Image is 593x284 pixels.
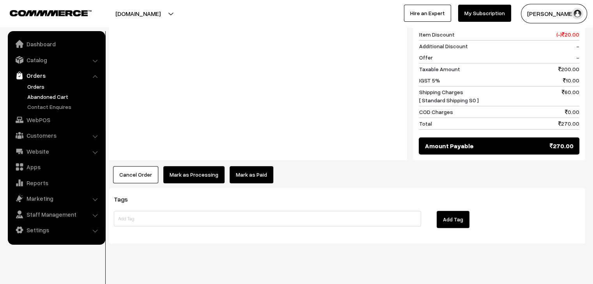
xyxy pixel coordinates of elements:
[576,42,579,50] span: -
[437,211,469,228] button: Add Tag
[10,113,103,127] a: WebPOS
[12,12,19,19] img: logo_orange.svg
[21,45,27,51] img: tab_domain_overview_orange.svg
[10,37,103,51] a: Dashboard
[10,191,103,205] a: Marketing
[458,5,511,22] a: My Subscription
[25,93,103,101] a: Abandoned Cart
[20,20,86,26] div: Domain: [DOMAIN_NAME]
[565,108,579,116] span: 0.00
[576,53,579,61] span: -
[521,4,587,23] button: [PERSON_NAME]…
[10,53,103,67] a: Catalog
[88,4,188,23] button: [DOMAIN_NAME]
[419,53,432,61] span: Offer
[86,46,131,51] div: Keywords by Traffic
[114,211,421,226] input: Add Tag
[22,12,38,19] div: v 4.0.25
[10,160,103,174] a: Apps
[10,144,103,158] a: Website
[10,8,78,17] a: COMMMERCE
[10,128,103,142] a: Customers
[404,5,451,22] a: Hire an Expert
[230,166,273,183] a: Mark as Paid
[114,195,137,203] span: Tags
[419,30,454,39] span: Item Discount
[556,30,579,39] span: (-) 20.00
[425,141,473,151] span: Amount Payable
[25,82,103,91] a: Orders
[30,46,70,51] div: Domain Overview
[78,45,84,51] img: tab_keywords_by_traffic_grey.svg
[419,108,453,116] span: COD Charges
[113,166,158,183] button: Cancel Order
[419,119,432,128] span: Total
[550,141,574,151] span: 270.00
[10,10,92,16] img: COMMMERCE
[419,65,460,73] span: Taxable Amount
[558,65,579,73] span: 200.00
[25,103,103,111] a: Contact Enquires
[419,42,467,50] span: Additional Discount
[163,166,225,183] button: Mark as Processing
[12,20,19,26] img: website_grey.svg
[419,76,440,84] span: IGST 5%
[10,223,103,237] a: Settings
[563,76,579,84] span: 10.00
[10,68,103,82] a: Orders
[419,88,478,104] span: Shipping Charges [ Standard Shipping S0 ]
[562,88,579,104] span: 60.00
[10,207,103,221] a: Staff Management
[572,8,583,19] img: user
[558,119,579,128] span: 270.00
[10,176,103,190] a: Reports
